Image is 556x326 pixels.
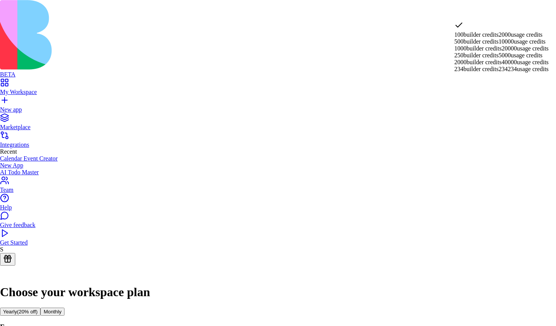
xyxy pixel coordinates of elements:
[498,38,545,45] span: 10000 usage credits
[454,66,499,72] span: 234 builder credits
[454,52,499,58] span: 250 builder credits
[454,45,502,52] span: 1000 builder credits
[454,59,502,65] span: 2000 builder credits
[501,59,548,65] span: 40000 usage credits
[501,45,548,52] span: 20000 usage credits
[498,66,548,72] span: 234234 usage credits
[498,31,542,38] span: 2000 usage credits
[498,52,542,58] span: 5000 usage credits
[454,31,499,38] span: 100 builder credits
[454,38,499,45] span: 500 builder credits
